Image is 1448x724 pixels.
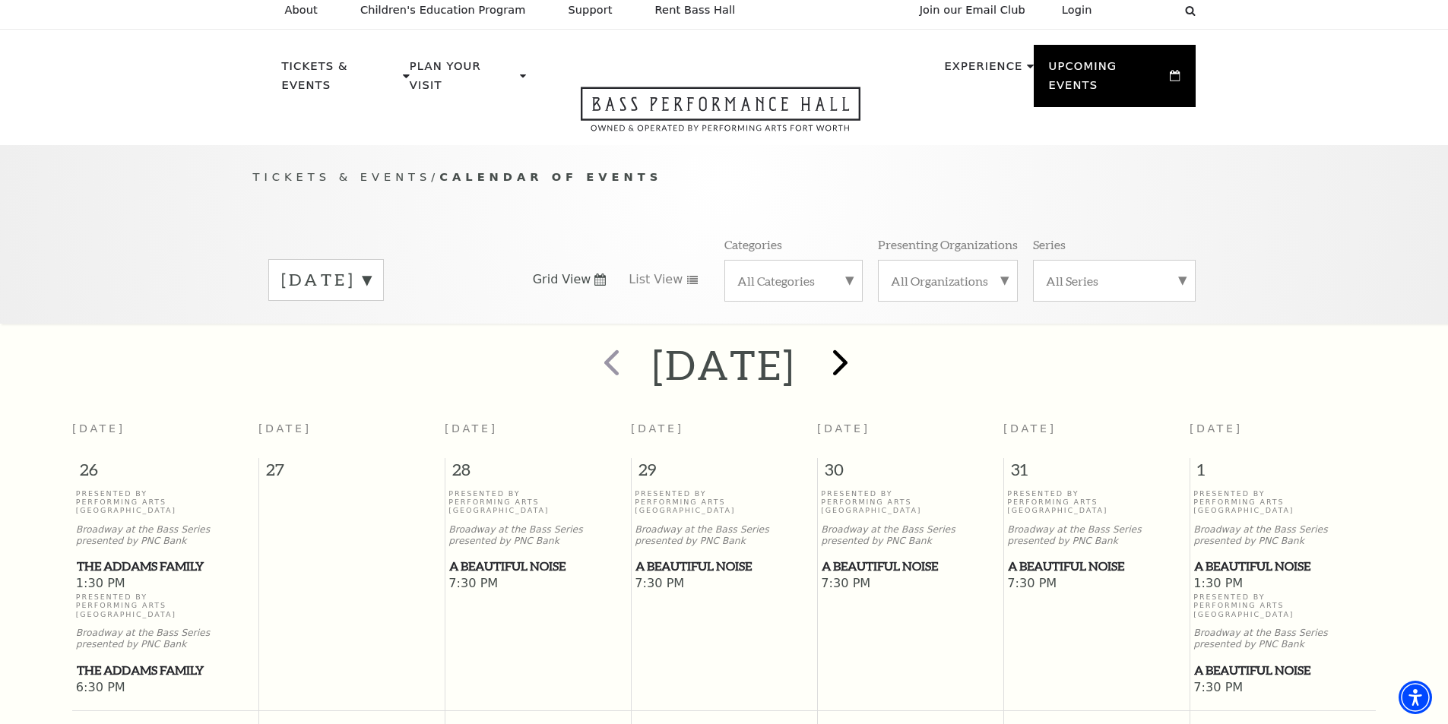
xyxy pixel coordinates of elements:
h2: [DATE] [652,340,796,389]
p: Categories [724,236,782,252]
span: 1:30 PM [1193,576,1372,593]
span: Tickets & Events [253,170,432,183]
span: 7:30 PM [448,576,627,593]
p: Presented By Performing Arts [GEOGRAPHIC_DATA] [1193,489,1372,515]
div: Accessibility Menu [1399,681,1432,714]
span: 7:30 PM [1007,576,1186,593]
p: Plan Your Visit [410,57,516,103]
span: [DATE] [631,422,684,435]
p: Presented By Performing Arts [GEOGRAPHIC_DATA] [76,489,255,515]
p: Broadway at the Bass Series presented by PNC Bank [1193,524,1372,547]
span: A Beautiful Noise [449,557,626,576]
span: 27 [259,458,445,488]
p: / [253,168,1196,187]
p: Presented By Performing Arts [GEOGRAPHIC_DATA] [448,489,627,515]
span: [DATE] [72,422,125,435]
p: Broadway at the Bass Series presented by PNC Bank [821,524,1000,547]
span: Grid View [533,271,591,288]
p: About [285,4,318,17]
span: A Beautiful Noise [635,557,813,576]
a: A Beautiful Noise [635,557,813,576]
p: Presented By Performing Arts [GEOGRAPHIC_DATA] [821,489,1000,515]
a: A Beautiful Noise [1007,557,1186,576]
span: [DATE] [1003,422,1057,435]
span: 1:30 PM [76,576,255,593]
p: Presented By Performing Arts [GEOGRAPHIC_DATA] [635,489,813,515]
span: [DATE] [1190,422,1243,435]
a: A Beautiful Noise [821,557,1000,576]
p: Presenting Organizations [878,236,1018,252]
p: Broadway at the Bass Series presented by PNC Bank [448,524,627,547]
span: 1 [1190,458,1377,488]
select: Select: [1117,3,1171,17]
p: Broadway at the Bass Series presented by PNC Bank [76,524,255,547]
label: All Organizations [891,273,1005,289]
label: All Series [1046,273,1183,289]
p: Broadway at the Bass Series presented by PNC Bank [76,628,255,650]
span: A Beautiful Noise [822,557,999,576]
span: Calendar of Events [439,170,662,183]
p: Tickets & Events [282,57,400,103]
span: List View [629,271,683,288]
span: [DATE] [258,422,312,435]
span: 31 [1004,458,1190,488]
span: 28 [445,458,631,488]
p: Support [569,4,613,17]
label: [DATE] [281,268,371,292]
p: Children's Education Program [360,4,526,17]
p: Upcoming Events [1049,57,1167,103]
span: A Beautiful Noise [1194,557,1371,576]
p: Presented By Performing Arts [GEOGRAPHIC_DATA] [1193,593,1372,618]
a: The Addams Family [76,557,255,576]
a: The Addams Family [76,661,255,680]
p: Broadway at the Bass Series presented by PNC Bank [635,524,813,547]
p: Series [1033,236,1066,252]
a: A Beautiful Noise [1193,661,1372,680]
a: A Beautiful Noise [448,557,627,576]
span: 26 [72,458,258,488]
p: Broadway at the Bass Series presented by PNC Bank [1007,524,1186,547]
span: The Addams Family [77,557,254,576]
p: Experience [944,57,1022,84]
span: [DATE] [445,422,498,435]
a: A Beautiful Noise [1193,557,1372,576]
button: next [810,338,866,392]
span: A Beautiful Noise [1008,557,1185,576]
span: 7:30 PM [635,576,813,593]
span: 30 [818,458,1003,488]
span: 29 [632,458,817,488]
button: prev [582,338,638,392]
span: 7:30 PM [1193,680,1372,697]
span: A Beautiful Noise [1194,661,1371,680]
p: Rent Bass Hall [655,4,736,17]
p: Presented By Performing Arts [GEOGRAPHIC_DATA] [1007,489,1186,515]
span: 7:30 PM [821,576,1000,593]
span: The Addams Family [77,661,254,680]
label: All Categories [737,273,850,289]
span: [DATE] [817,422,870,435]
p: Presented By Performing Arts [GEOGRAPHIC_DATA] [76,593,255,618]
p: Broadway at the Bass Series presented by PNC Bank [1193,628,1372,650]
a: Open this option [526,87,915,145]
span: 6:30 PM [76,680,255,697]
